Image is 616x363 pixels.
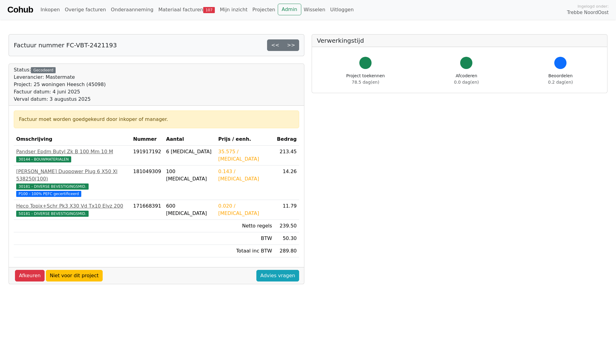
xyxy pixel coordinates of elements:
div: 100 [MEDICAL_DATA] [166,168,213,183]
td: 181049309 [131,165,164,200]
span: 30181 - DIVERSE BEVESTIGINGSMID. [16,183,89,190]
td: 213.45 [274,146,299,165]
span: Trebbe NoordOost [567,9,609,16]
span: P100 - 100% PEFC gecertificeerd [16,191,81,197]
span: 78.5 dag(en) [352,80,379,85]
span: 30144 - BOUWMATERIALEN [16,156,71,162]
th: Aantal [163,133,216,146]
span: Ingelogd onder: [577,3,609,9]
div: Afcoderen [454,73,479,85]
a: Onderaanneming [108,4,156,16]
a: Mijn inzicht [217,4,250,16]
a: << [267,39,283,51]
td: 14.26 [274,165,299,200]
td: 239.50 [274,220,299,232]
div: 0.020 / [MEDICAL_DATA] [218,202,272,217]
a: Pandser Epdm Butyl Zk B 100 Mm 10 M30144 - BOUWMATERIALEN [16,148,128,163]
th: Prijs / eenh. [216,133,274,146]
a: Materiaal facturen107 [156,4,217,16]
td: 11.79 [274,200,299,220]
div: Factuur datum: 4 juni 2025 [14,88,106,96]
div: Factuur moet worden goedgekeurd door inkoper of manager. [19,116,294,123]
div: Leverancier: Mastermate [14,74,106,81]
h5: Factuur nummer FC-VBT-2421193 [14,42,117,49]
div: 0.143 / [MEDICAL_DATA] [218,168,272,183]
div: 600 [MEDICAL_DATA] [166,202,213,217]
a: Afkeuren [15,270,45,281]
div: 6 [MEDICAL_DATA] [166,148,213,155]
a: Advies vragen [256,270,299,281]
div: [PERSON_NAME] Duopower Plug 6 X50 Xl 538250(100) [16,168,128,183]
td: 50.30 [274,232,299,245]
a: Uitloggen [328,4,356,16]
div: Verval datum: 3 augustus 2025 [14,96,106,103]
div: Pandser Epdm Butyl Zk B 100 Mm 10 M [16,148,128,155]
div: Project toekennen [346,73,385,85]
span: 107 [203,7,215,13]
div: Status: [14,66,106,103]
a: [PERSON_NAME] Duopower Plug 6 X50 Xl 538250(100)30181 - DIVERSE BEVESTIGINGSMID. P100 - 100% PEFC... [16,168,128,197]
a: Admin [278,4,301,15]
a: Projecten [250,4,278,16]
a: Wisselen [301,4,328,16]
th: Bedrag [274,133,299,146]
td: Netto regels [216,220,274,232]
div: 35.575 / [MEDICAL_DATA] [218,148,272,163]
td: Totaal inc BTW [216,245,274,257]
div: Beoordelen [548,73,573,85]
th: Omschrijving [14,133,131,146]
a: Niet voor dit project [46,270,103,281]
a: Overige facturen [62,4,108,16]
a: >> [283,39,299,51]
span: 0.0 dag(en) [454,80,479,85]
a: Inkopen [38,4,62,16]
span: 0.2 dag(en) [548,80,573,85]
th: Nummer [131,133,164,146]
a: Heco Topix+Schr Pk3 X30 Vd Tx10 Elvz 20050181 - DIVERSE BEVESTIGINGSMID. [16,202,128,217]
td: 171668391 [131,200,164,220]
div: Gecodeerd [31,67,56,73]
div: Heco Topix+Schr Pk3 X30 Vd Tx10 Elvz 200 [16,202,128,210]
td: BTW [216,232,274,245]
td: 289.80 [274,245,299,257]
div: Project: 25 woningen Heesch (45098) [14,81,106,88]
h5: Verwerkingstijd [317,37,602,44]
span: 50181 - DIVERSE BEVESTIGINGSMID. [16,211,89,217]
a: Cohub [7,2,33,17]
td: 191917192 [131,146,164,165]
